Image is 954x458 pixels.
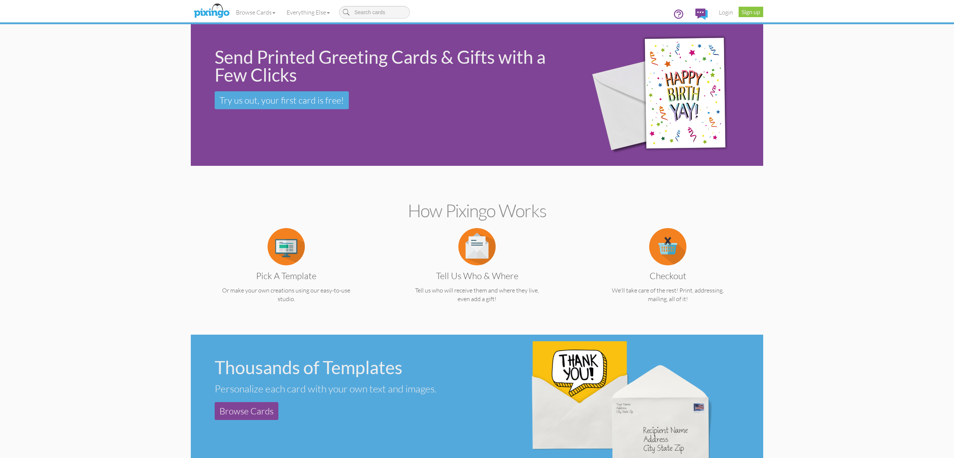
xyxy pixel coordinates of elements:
[215,402,278,420] a: Browse Cards
[219,95,344,106] span: Try us out, your first card is free!
[587,286,749,303] p: We'll take care of the rest! Print, addressing, mailing, all of it!
[396,242,558,303] a: Tell us Who & Where Tell us who will receive them and where they live, even add a gift!
[402,271,552,281] h3: Tell us Who & Where
[205,242,367,303] a: Pick a Template Or make your own creations using our easy-to-use studio.
[215,358,471,376] div: Thousands of Templates
[593,271,743,281] h3: Checkout
[396,286,558,303] p: Tell us who will receive them and where they live, even add a gift!
[215,382,471,395] div: Personalize each card with your own text and images.
[230,3,281,22] a: Browse Cards
[281,3,335,22] a: Everything Else
[649,228,686,265] img: item.alt
[192,2,231,20] img: pixingo logo
[215,48,566,84] div: Send Printed Greeting Cards & Gifts with a Few Clicks
[268,228,305,265] img: item.alt
[587,242,749,303] a: Checkout We'll take care of the rest! Print, addressing, mailing, all of it!
[695,9,708,20] img: comments.svg
[458,228,496,265] img: item.alt
[578,14,758,177] img: 942c5090-71ba-4bfc-9a92-ca782dcda692.png
[739,7,763,17] a: Sign up
[215,91,349,109] a: Try us out, your first card is free!
[339,6,410,19] input: Search cards
[204,201,750,221] h2: How Pixingo works
[211,271,361,281] h3: Pick a Template
[205,286,367,303] p: Or make your own creations using our easy-to-use studio.
[713,3,739,22] a: Login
